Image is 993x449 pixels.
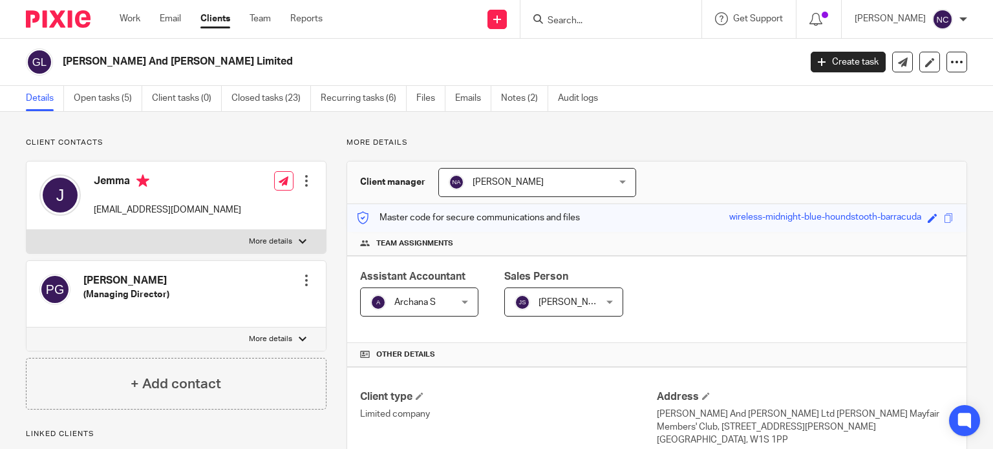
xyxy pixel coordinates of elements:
p: More details [249,334,292,344]
p: [GEOGRAPHIC_DATA], W1S 1PP [657,433,954,446]
span: [PERSON_NAME] [539,298,610,307]
p: Limited company [360,408,657,421]
img: svg%3E [515,295,530,310]
span: Archana S [394,298,436,307]
p: Client contacts [26,138,326,148]
a: Closed tasks (23) [231,86,311,111]
a: Clients [200,12,230,25]
a: Team [250,12,271,25]
span: Team assignments [376,238,453,249]
p: Master code for secure communications and files [357,211,580,224]
div: wireless-midnight-blue-houndstooth-barracuda [729,211,921,225]
a: Reports [290,12,323,25]
span: Assistant Accountant [360,271,465,282]
img: svg%3E [39,174,81,216]
i: Primary [136,174,149,187]
a: Notes (2) [501,86,548,111]
p: [PERSON_NAME] [855,12,926,25]
a: Details [26,86,64,111]
h4: [PERSON_NAME] [83,274,169,287]
img: svg%3E [39,274,70,305]
span: Get Support [733,14,783,23]
h4: Jemma [94,174,241,191]
p: More details [347,138,967,148]
a: Open tasks (5) [74,86,142,111]
a: Create task [811,52,886,72]
p: [PERSON_NAME] And [PERSON_NAME] Ltd [PERSON_NAME] Mayfair Members' Club, [STREET_ADDRESS][PERSON_... [657,408,954,434]
input: Search [546,16,663,27]
span: Sales Person [504,271,568,282]
img: svg%3E [370,295,386,310]
img: svg%3E [26,48,53,76]
span: [PERSON_NAME] [473,178,544,187]
a: Audit logs [558,86,608,111]
p: More details [249,236,292,247]
h4: Client type [360,390,657,404]
a: Recurring tasks (6) [321,86,407,111]
a: Email [160,12,181,25]
img: svg%3E [449,174,464,190]
a: Client tasks (0) [152,86,222,111]
img: svg%3E [932,9,953,30]
h4: + Add contact [131,374,221,394]
h3: Client manager [360,176,425,189]
h5: (Managing Director) [83,288,169,301]
a: Work [120,12,140,25]
h4: Address [657,390,954,404]
img: Pixie [26,10,91,28]
p: [EMAIL_ADDRESS][DOMAIN_NAME] [94,204,241,216]
span: Other details [376,350,435,360]
a: Files [416,86,445,111]
p: Linked clients [26,429,326,439]
h2: [PERSON_NAME] And [PERSON_NAME] Limited [63,55,646,68]
a: Emails [455,86,491,111]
